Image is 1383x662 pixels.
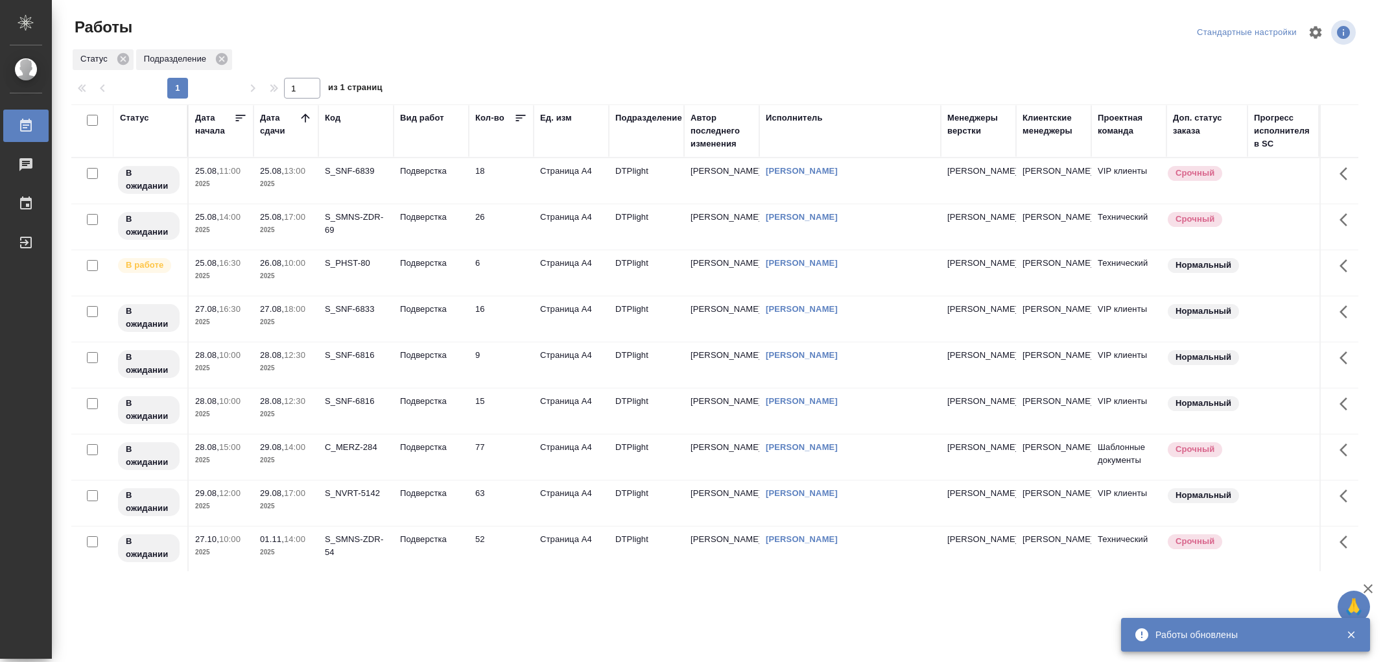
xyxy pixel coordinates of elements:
td: [PERSON_NAME] [684,204,759,250]
div: S_PHST-80 [325,257,387,270]
div: Вид работ [400,112,444,124]
td: [PERSON_NAME] [684,480,759,526]
div: S_SMNS-ZDR-54 [325,533,387,559]
p: Подверстка [400,349,462,362]
td: VIP клиенты [1091,158,1166,204]
button: Здесь прячутся важные кнопки [1332,434,1363,466]
td: [PERSON_NAME] [1016,296,1091,342]
p: 14:00 [219,212,241,222]
p: Нормальный [1176,351,1231,364]
a: [PERSON_NAME] [766,258,838,268]
td: 18 [469,158,534,204]
p: В ожидании [126,489,172,515]
div: Дата начала [195,112,234,137]
p: Срочный [1176,213,1214,226]
p: 2025 [195,500,247,513]
p: 2025 [260,316,312,329]
td: Страница А4 [534,434,609,480]
div: S_SMNS-ZDR-69 [325,211,387,237]
p: Подверстка [400,257,462,270]
div: Подразделение [615,112,682,124]
div: Клиентские менеджеры [1022,112,1085,137]
td: Страница А4 [534,158,609,204]
div: Прогресс исполнителя в SC [1254,112,1312,150]
p: 25.08, [195,212,219,222]
p: 17:00 [284,488,305,498]
p: 28.08, [195,442,219,452]
td: Страница А4 [534,526,609,572]
p: [PERSON_NAME] [947,441,1010,454]
p: 25.08, [260,166,284,176]
p: 13:00 [284,166,305,176]
p: 2025 [195,270,247,283]
p: 29.08, [260,442,284,452]
td: 26 [469,204,534,250]
td: 77 [469,434,534,480]
button: Здесь прячутся важные кнопки [1332,480,1363,512]
td: [PERSON_NAME] [684,296,759,342]
div: S_SNF-6816 [325,349,387,362]
p: Срочный [1176,535,1214,548]
a: [PERSON_NAME] [766,396,838,406]
button: Здесь прячутся важные кнопки [1332,204,1363,235]
p: 25.08, [195,166,219,176]
div: Исполнитель назначен, приступать к работе пока рано [117,303,181,333]
div: split button [1194,23,1300,43]
td: 52 [469,526,534,572]
p: [PERSON_NAME] [947,211,1010,224]
button: Закрыть [1338,629,1364,641]
p: 12:30 [284,350,305,360]
td: [PERSON_NAME] [1016,388,1091,434]
p: 2025 [260,500,312,513]
td: [PERSON_NAME] [684,250,759,296]
button: Здесь прячутся важные кнопки [1332,158,1363,189]
div: S_NVRT-5142 [325,487,387,500]
p: 10:00 [219,534,241,544]
p: В ожидании [126,443,172,469]
span: 🙏 [1343,593,1365,621]
a: [PERSON_NAME] [766,488,838,498]
p: 2025 [260,408,312,421]
p: В ожидании [126,213,172,239]
p: 14:00 [284,534,305,544]
p: Нормальный [1176,489,1231,502]
td: [PERSON_NAME] [684,526,759,572]
td: [PERSON_NAME] [684,158,759,204]
p: 28.08, [260,350,284,360]
td: [PERSON_NAME] [1016,250,1091,296]
td: Страница А4 [534,388,609,434]
a: [PERSON_NAME] [766,350,838,360]
p: [PERSON_NAME] [947,533,1010,546]
div: Исполнитель назначен, приступать к работе пока рано [117,487,181,517]
p: Подверстка [400,303,462,316]
p: Нормальный [1176,305,1231,318]
p: 01.11, [260,534,284,544]
p: Срочный [1176,443,1214,456]
td: DTPlight [609,342,684,388]
td: VIP клиенты [1091,388,1166,434]
p: 2025 [260,270,312,283]
div: Исполнитель назначен, приступать к работе пока рано [117,441,181,471]
p: 28.08, [260,396,284,406]
td: Технический [1091,204,1166,250]
p: 14:00 [284,442,305,452]
div: S_SNF-6839 [325,165,387,178]
p: В ожидании [126,351,172,377]
p: 2025 [260,362,312,375]
td: Страница А4 [534,480,609,526]
div: Кол-во [475,112,504,124]
div: Исполнитель выполняет работу [117,257,181,274]
td: DTPlight [609,526,684,572]
p: 27.10, [195,534,219,544]
td: Страница А4 [534,342,609,388]
td: [PERSON_NAME] [1016,480,1091,526]
td: DTPlight [609,204,684,250]
td: Технический [1091,250,1166,296]
p: 2025 [260,546,312,559]
div: Статус [120,112,149,124]
td: VIP клиенты [1091,296,1166,342]
div: Работы обновлены [1155,628,1327,641]
td: [PERSON_NAME] [684,388,759,434]
p: 17:00 [284,212,305,222]
p: 10:00 [284,258,305,268]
